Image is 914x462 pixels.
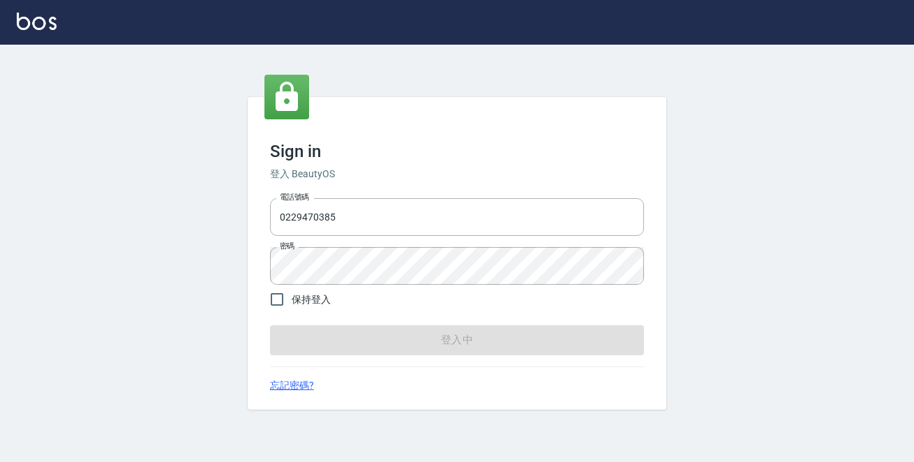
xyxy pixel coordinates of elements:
[280,241,294,251] label: 密碼
[17,13,57,30] img: Logo
[270,167,644,181] h6: 登入 BeautyOS
[292,292,331,307] span: 保持登入
[280,192,309,202] label: 電話號碼
[270,378,314,393] a: 忘記密碼?
[270,142,644,161] h3: Sign in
